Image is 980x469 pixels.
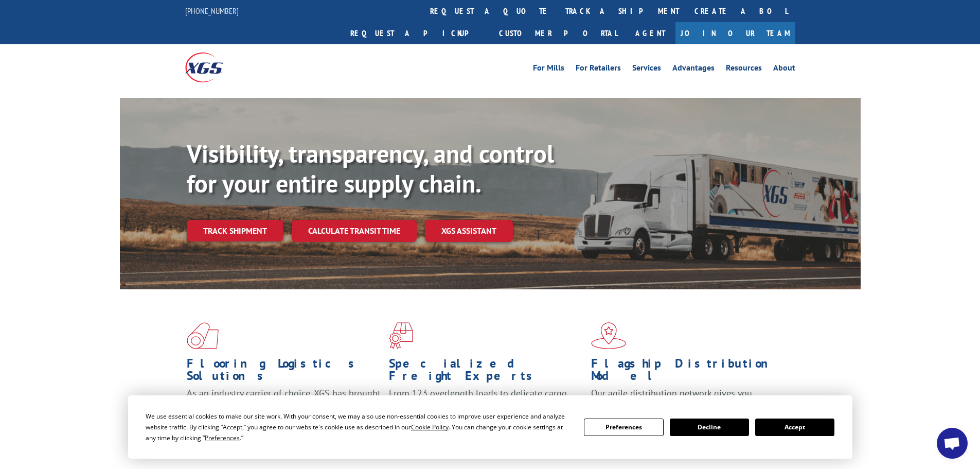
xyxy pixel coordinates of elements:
[591,322,627,349] img: xgs-icon-flagship-distribution-model-red
[533,64,564,75] a: For Mills
[389,322,413,349] img: xgs-icon-focused-on-flooring-red
[625,22,675,44] a: Agent
[584,419,663,436] button: Preferences
[389,357,583,387] h1: Specialized Freight Experts
[187,387,381,424] span: As an industry carrier of choice, XGS has brought innovation and dedication to flooring logistics...
[755,419,834,436] button: Accept
[491,22,625,44] a: Customer Portal
[128,395,852,459] div: Cookie Consent Prompt
[187,322,219,349] img: xgs-icon-total-supply-chain-intelligence-red
[205,433,240,442] span: Preferences
[670,419,749,436] button: Decline
[292,220,417,242] a: Calculate transit time
[187,137,554,199] b: Visibility, transparency, and control for your entire supply chain.
[675,22,795,44] a: Join Our Team
[146,411,572,443] div: We use essential cookies to make our site work. With your consent, we may also use non-essential ...
[425,220,513,242] a: XGS ASSISTANT
[632,64,661,75] a: Services
[591,387,780,411] span: Our agile distribution network gives you nationwide inventory management on demand.
[411,423,449,431] span: Cookie Policy
[672,64,715,75] a: Advantages
[187,220,283,241] a: Track shipment
[773,64,795,75] a: About
[937,428,968,459] div: Open chat
[187,357,381,387] h1: Flooring Logistics Solutions
[576,64,621,75] a: For Retailers
[726,64,762,75] a: Resources
[591,357,786,387] h1: Flagship Distribution Model
[343,22,491,44] a: Request a pickup
[185,6,239,16] a: [PHONE_NUMBER]
[389,387,583,433] p: From 123 overlength loads to delicate cargo, our experienced staff knows the best way to move you...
